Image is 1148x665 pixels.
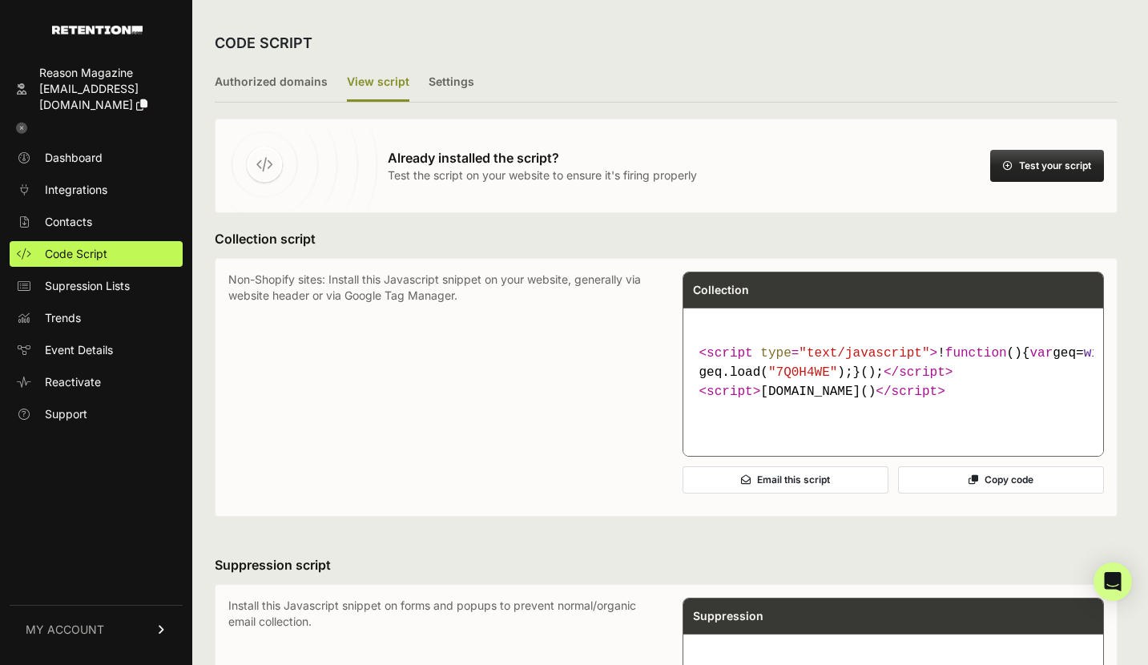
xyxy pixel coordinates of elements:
[215,555,1118,574] h3: Suppression script
[45,342,113,358] span: Event Details
[10,605,183,654] a: MY ACCOUNT
[388,167,697,183] p: Test the script on your website to ensure it's firing properly
[45,214,92,230] span: Contacts
[1029,346,1053,361] span: var
[945,346,1007,361] span: function
[898,466,1104,494] button: Copy code
[39,82,139,111] span: [EMAIL_ADDRESS][DOMAIN_NAME]
[10,305,183,331] a: Trends
[228,272,651,503] p: Non-Shopify sites: Install this Javascript snippet on your website, generally via website header ...
[760,346,791,361] span: type
[768,365,837,380] span: "7Q0H4WE"
[876,385,945,399] span: </ >
[10,60,183,118] a: Reason Magazine [EMAIL_ADDRESS][DOMAIN_NAME]
[945,346,1022,361] span: ( )
[892,385,938,399] span: script
[683,466,888,494] button: Email this script
[10,145,183,171] a: Dashboard
[39,65,176,81] div: Reason Magazine
[1094,562,1132,601] div: Open Intercom Messenger
[683,272,1104,308] div: Collection
[45,246,107,262] span: Code Script
[215,32,312,54] h2: CODE SCRIPT
[707,385,753,399] span: script
[215,229,1118,248] h3: Collection script
[10,337,183,363] a: Event Details
[45,278,130,294] span: Supression Lists
[347,64,409,102] label: View script
[215,64,328,102] label: Authorized domains
[699,385,761,399] span: < >
[683,598,1104,634] div: Suppression
[990,150,1104,182] button: Test your script
[799,346,929,361] span: "text/javascript"
[45,150,103,166] span: Dashboard
[10,177,183,203] a: Integrations
[10,369,183,395] a: Reactivate
[884,365,953,380] span: </ >
[429,64,474,102] label: Settings
[45,310,81,326] span: Trends
[26,622,104,638] span: MY ACCOUNT
[707,346,753,361] span: script
[10,241,183,267] a: Code Script
[10,401,183,427] a: Support
[388,148,697,167] h3: Already installed the script?
[45,374,101,390] span: Reactivate
[45,182,107,198] span: Integrations
[1084,346,1130,361] span: window
[10,273,183,299] a: Supression Lists
[899,365,945,380] span: script
[45,406,87,422] span: Support
[10,209,183,235] a: Contacts
[699,346,938,361] span: < = >
[693,337,1094,408] code: [DOMAIN_NAME]()
[52,26,143,34] img: Retention.com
